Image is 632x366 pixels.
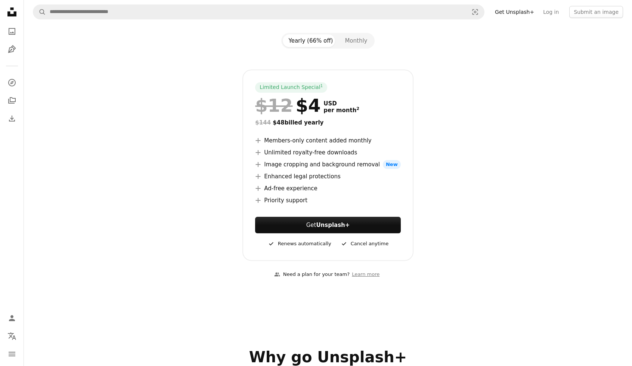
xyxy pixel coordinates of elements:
[4,42,19,57] a: Illustrations
[33,4,484,19] form: Find visuals sitewide
[283,34,339,47] button: Yearly (66% off)
[490,6,539,18] a: Get Unsplash+
[4,329,19,344] button: Language
[33,5,46,19] button: Search Unsplash
[4,75,19,90] a: Explore
[319,84,325,91] a: 1
[569,6,623,18] button: Submit an image
[320,83,323,88] sup: 1
[4,24,19,39] a: Photos
[255,96,320,115] div: $4
[255,160,400,169] li: Image cropping and background removal
[355,107,361,114] a: 2
[255,82,327,93] div: Limited Launch Special
[255,148,400,157] li: Unlimited royalty-free downloads
[255,136,400,145] li: Members-only content added monthly
[323,100,359,107] span: USD
[255,96,292,115] span: $12
[267,239,331,248] div: Renews automatically
[255,184,400,193] li: Ad-free experience
[4,4,19,21] a: Home — Unsplash
[383,160,401,169] span: New
[539,6,563,18] a: Log in
[4,111,19,126] a: Download History
[255,196,400,205] li: Priority support
[87,348,569,366] h2: Why go Unsplash+
[274,271,350,279] div: Need a plan for your team?
[255,118,400,127] div: $48 billed yearly
[323,107,359,114] span: per month
[466,5,484,19] button: Visual search
[255,217,400,233] button: GetUnsplash+
[4,311,19,326] a: Log in / Sign up
[4,347,19,362] button: Menu
[4,93,19,108] a: Collections
[350,268,382,281] a: Learn more
[339,34,373,47] button: Monthly
[255,172,400,181] li: Enhanced legal protections
[356,106,359,111] sup: 2
[255,119,271,126] span: $144
[316,222,350,228] strong: Unsplash+
[340,239,388,248] div: Cancel anytime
